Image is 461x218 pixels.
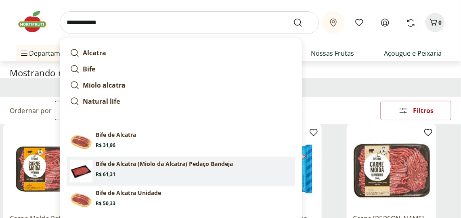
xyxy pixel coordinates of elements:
[10,106,52,115] label: Ordernar por
[353,131,430,208] img: Carne Moída Bovina Dianteiro Resfriada Natural da Terra 500g
[70,160,92,182] img: Principal
[384,48,442,58] a: Açougue e Peixaria
[96,131,136,139] p: Bife de Alcatra
[19,44,29,63] button: Menu
[83,81,126,90] strong: Miolo alcatra
[425,13,445,32] button: Carrinho
[10,131,86,208] img: Carne Moída Patinho Resfriada Natural da Terra 500g
[413,107,434,114] span: Filtros
[19,44,78,63] span: Departamentos
[67,61,295,77] a: Bife
[293,18,312,27] button: Submit Search
[311,48,354,58] a: Nossas Frutas
[67,157,295,186] a: PrincipalBife de Alcatra (Miolo da Alcatra) Pedaço BandejaR$ 61,31
[67,45,295,61] a: Alcatra
[60,11,319,34] input: search
[96,160,233,168] p: Bife de Alcatra (Miolo da Alcatra) Pedaço Bandeja
[83,65,95,73] strong: Bife
[67,93,295,109] a: Natural life
[67,77,295,93] a: Miolo alcatra
[96,171,115,178] span: R$ 61,31
[438,19,442,26] span: 0
[10,68,451,78] h1: Mostrando resultados para:
[67,128,295,157] a: Bife de AlcatraBife de AlcatraR$ 31,96
[398,106,408,115] svg: Abrir Filtros
[70,131,92,153] img: Bife de Alcatra
[381,101,451,120] button: Filtros
[83,48,106,57] strong: Alcatra
[83,97,120,106] strong: Natural life
[96,189,161,197] p: Bife de Alcatra Unidade
[70,189,92,212] img: Principal
[16,10,57,34] img: Hortifruti
[67,186,295,215] a: PrincipalBife de Alcatra UnidadeR$ 50,33
[96,200,115,207] span: R$ 50,33
[96,142,115,149] span: R$ 31,96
